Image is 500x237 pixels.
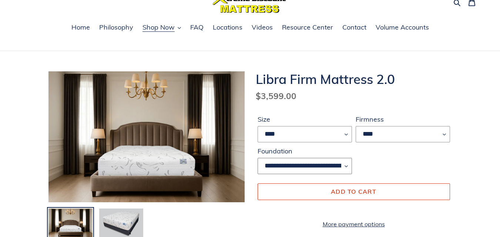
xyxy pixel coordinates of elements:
a: FAQ [187,22,207,33]
span: Volume Accounts [376,23,429,32]
span: Shop Now [142,23,175,32]
a: More payment options [258,220,450,228]
span: Add to cart [331,188,376,195]
span: $3,599.00 [256,91,296,101]
a: Resource Center [278,22,337,33]
h1: Libra Firm Mattress 2.0 [256,71,452,87]
span: Resource Center [282,23,333,32]
a: Volume Accounts [372,22,433,33]
span: Locations [213,23,242,32]
label: Size [258,114,352,124]
span: Home [71,23,90,32]
button: Add to cart [258,183,450,200]
a: Videos [248,22,276,33]
a: Contact [339,22,370,33]
span: Videos [252,23,273,32]
label: Foundation [258,146,352,156]
label: Firmness [356,114,450,124]
span: Philosophy [99,23,133,32]
a: Home [68,22,94,33]
a: Philosophy [95,22,137,33]
button: Shop Now [139,22,185,33]
span: Contact [342,23,366,32]
a: Locations [209,22,246,33]
span: FAQ [190,23,204,32]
